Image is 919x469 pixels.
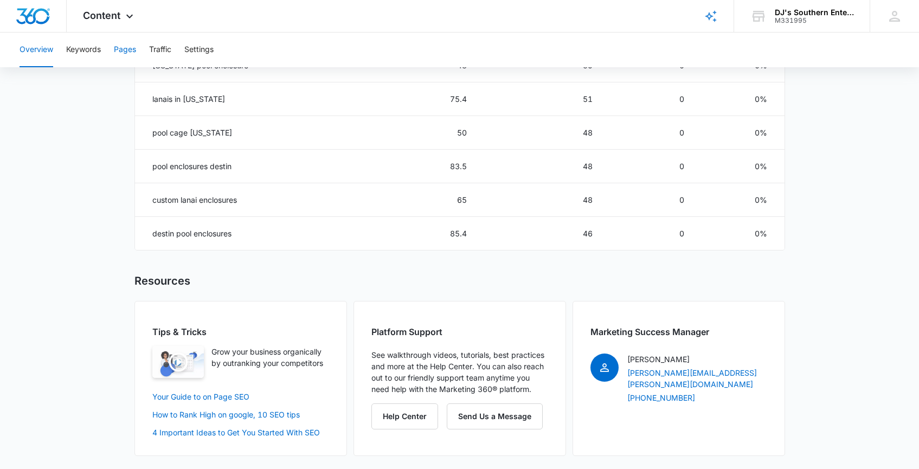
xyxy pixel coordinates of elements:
p: Grow your business organically by outranking your competitors [211,346,329,378]
a: [PHONE_NUMBER] [627,393,695,402]
td: 0% [697,217,785,250]
td: 0% [697,116,785,150]
a: Help Center [371,412,447,421]
button: Help Center [371,403,438,429]
td: 0 [606,217,697,250]
td: 75.4 [331,82,480,116]
td: pool enclosures destin [135,150,331,183]
p: [PERSON_NAME] [627,354,767,365]
td: 48 [480,150,606,183]
td: 46 [480,217,606,250]
td: 50 [331,116,480,150]
button: Keywords [66,33,101,67]
p: See walkthrough videos, tutorials, best practices and more at the Help Center. You can also reach... [371,349,548,395]
button: Settings [184,33,214,67]
td: lanais in [US_STATE] [135,82,331,116]
span: Content [83,10,120,21]
td: 0 [606,150,697,183]
button: Send Us a Message [447,403,543,429]
div: account name [775,8,854,17]
td: 0 [606,82,697,116]
td: 85.4 [331,217,480,250]
td: 0% [697,150,785,183]
td: 65 [331,183,480,217]
button: Traffic [149,33,171,67]
a: [PERSON_NAME][EMAIL_ADDRESS][PERSON_NAME][DOMAIN_NAME] [627,368,757,389]
td: 83.5 [331,150,480,183]
p: Tips & Tricks [152,325,329,338]
td: custom lanai enclosures [135,183,331,217]
button: Overview [20,33,53,67]
td: 51 [480,82,606,116]
a: Send Us a Message [447,412,543,421]
p: Platform Support [371,325,548,338]
a: How to Rank High on google, 10 SEO tips [152,410,300,419]
td: 0% [697,82,785,116]
td: 0 [606,116,697,150]
td: 48 [480,116,606,150]
button: Pages [114,33,136,67]
a: Your Guide to on Page SEO [152,392,249,401]
td: 0 [606,183,697,217]
h3: Resources [134,274,190,288]
td: pool cage [US_STATE] [135,116,331,150]
img: Content Overview [152,346,204,378]
p: Marketing Success Manager [590,325,767,338]
td: destin pool enclosures [135,217,331,250]
div: account id [775,17,854,24]
td: 48 [480,183,606,217]
td: 0% [697,183,785,217]
a: 4 Important Ideas to Get You Started With SEO [152,428,320,437]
